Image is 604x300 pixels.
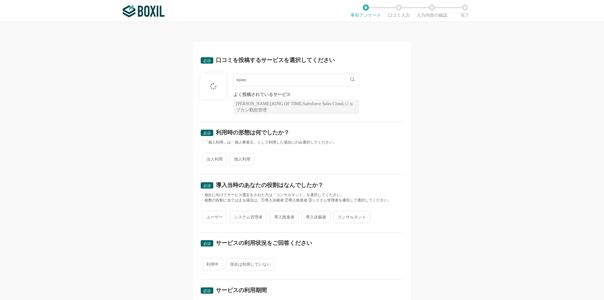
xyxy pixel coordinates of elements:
[233,74,359,86] input: サービス名で検索
[226,258,275,270] span: 現在は利用していない
[333,211,370,223] span: コンサルタント
[203,184,211,188] span: 必須
[230,153,254,165] span: 個人利用
[270,211,299,223] span: 導入推進者
[302,211,330,223] span: 導入決裁者
[202,258,223,270] span: 利用中
[216,57,335,63] div: 口コミを投稿するサービスを選択してください
[448,4,481,18] li: 完了
[201,198,403,203] div: ・複数の役割に当てはまる場合は、①導入決裁者 ②導入推進者 ③システム管理者を優先して選択してください。
[216,130,289,135] div: 利用時の形態は何でしたか？
[233,93,359,97] div: よく投稿されているサービス
[349,4,382,18] li: 事前アンケート
[202,153,227,165] span: 法人利用
[415,4,448,18] li: 入力内容の確認
[203,131,211,135] span: 必須
[216,240,312,246] div: サービスの利用状況をご回答ください
[216,182,323,188] div: 導入当時のあなたの役割はなんでしたか？
[203,59,211,63] span: 必須
[202,211,227,223] span: ユーザー
[216,287,267,293] div: サービスの利用期間
[123,5,165,17] img: ボクシルSaaS_ロゴ
[230,211,267,223] span: システム管理者
[203,241,211,246] span: 必須
[382,4,415,18] li: 口コミ入力
[201,192,403,198] div: ・他社に向けてサービス選定をされた方は「コンサルタント」を選択してください。
[233,99,359,114] div: [PERSON_NAME],KING OF TIME,Salesforce Sales Cloud,ジョブカン勤怠管理
[203,289,211,293] span: 必須
[201,140,403,145] div: ・「個人利用」は「個人事業主」として利用した場合にのみ選択してください。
